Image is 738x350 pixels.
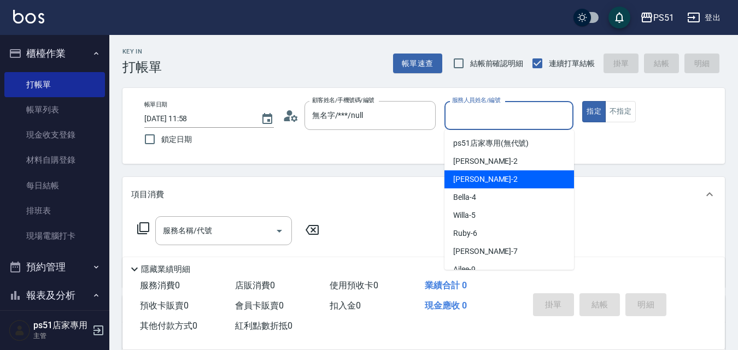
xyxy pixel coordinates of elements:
h5: ps51店家專用 [33,320,89,331]
a: 現金收支登錄 [4,122,105,147]
button: 帳單速查 [393,54,442,74]
button: 櫃檯作業 [4,39,105,68]
a: 每日結帳 [4,173,105,198]
span: 使用預收卡 0 [330,280,378,290]
span: 紅利點數折抵 0 [235,321,292,331]
span: Willa -5 [453,210,476,221]
p: 項目消費 [131,189,164,200]
p: 隱藏業績明細 [141,264,190,275]
span: [PERSON_NAME] -7 [453,246,518,257]
span: 店販消費 0 [235,280,275,290]
span: 連續打單結帳 [549,58,595,69]
label: 服務人員姓名/編號 [452,96,500,104]
span: 現金應收 0 [425,300,467,311]
h3: 打帳單 [122,60,162,75]
input: YYYY/MM/DD hh:mm [144,110,250,128]
p: 主管 [33,331,89,341]
a: 現場電腦打卡 [4,223,105,248]
span: 其他付款方式 0 [140,321,197,331]
button: 指定 [582,101,606,122]
span: 扣入金 0 [330,300,361,311]
a: 排班表 [4,198,105,223]
button: Open [271,222,288,240]
span: Ruby -6 [453,228,477,239]
div: 項目消費 [122,177,725,212]
button: Choose date, selected date is 2025-08-10 [254,106,280,132]
h2: Key In [122,48,162,55]
button: save [608,7,630,28]
img: Logo [13,10,44,23]
label: 顧客姓名/手機號碼/編號 [312,96,374,104]
a: 材料自購登錄 [4,147,105,173]
button: 預約管理 [4,253,105,281]
label: 帳單日期 [144,100,167,109]
img: Person [9,319,31,341]
button: 報表及分析 [4,281,105,310]
a: 帳單列表 [4,97,105,122]
div: PS51 [653,11,674,25]
button: PS51 [636,7,678,29]
button: 登出 [683,8,725,28]
span: 會員卡販賣 0 [235,300,284,311]
span: 結帳前確認明細 [470,58,524,69]
span: Ailee -9 [453,264,476,275]
span: ps51店家專用 (無代號) [453,138,529,149]
span: 服務消費 0 [140,280,180,290]
span: 鎖定日期 [161,134,192,145]
span: Bella -4 [453,192,476,203]
span: 業績合計 0 [425,280,467,290]
span: 預收卡販賣 0 [140,300,189,311]
button: 不指定 [605,101,636,122]
a: 打帳單 [4,72,105,97]
span: [PERSON_NAME] -2 [453,156,518,167]
span: [PERSON_NAME] -2 [453,174,518,185]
